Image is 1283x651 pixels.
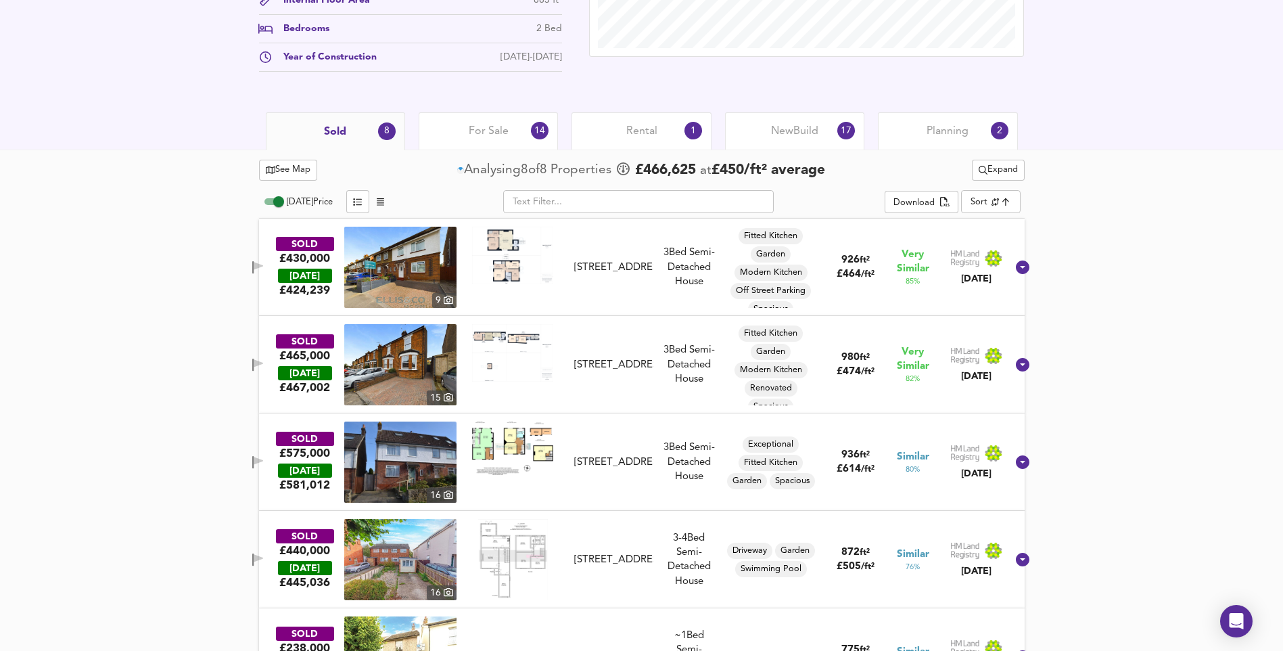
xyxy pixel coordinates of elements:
div: Garden [727,473,767,489]
span: Expand [979,162,1018,178]
div: 8 [378,122,396,140]
div: Semi-Detached House [659,531,720,589]
div: [DATE] [278,464,332,478]
img: property thumbnail [344,324,457,405]
div: Fitted Kitchen [739,325,803,342]
span: £ 474 [837,367,874,377]
div: Fitted Kitchen [739,228,803,244]
span: £ 445,036 [279,575,330,590]
img: Land Registry [950,445,1003,462]
div: 3 Bed Semi-Detached House [659,343,720,386]
div: Fitted Kitchen [739,455,803,471]
span: Off Street Parking [730,285,811,297]
div: Bedrooms [273,22,329,36]
span: Driveway [727,545,772,557]
img: Floorplan [472,227,553,284]
img: Floorplan [472,324,553,382]
div: 3 Bed Semi-Detached House [659,441,720,484]
span: / ft² [861,270,874,279]
span: Spacious [748,303,793,315]
div: Spacious [748,399,793,415]
span: Sold [324,125,346,139]
span: 936 [841,450,860,460]
span: £ 581,012 [279,478,330,493]
div: [DATE] [950,272,1003,286]
div: Modern Kitchen [734,265,808,281]
div: SOLD [276,432,334,446]
span: ft² [860,353,870,362]
span: Exceptional [743,439,799,451]
div: [STREET_ADDRESS] [574,553,653,567]
img: Land Registry [950,250,1003,267]
svg: Show Details [1014,357,1031,373]
span: Garden [775,545,815,557]
button: Download [885,191,958,214]
div: £465,000 [279,349,330,363]
div: [DATE] [950,369,1003,383]
svg: Show Details [1014,552,1031,568]
div: Driveway [727,543,772,559]
div: 16 [427,585,457,600]
div: Exceptional [743,436,799,453]
span: Modern Kitchen [734,267,808,279]
span: See Map [266,162,311,178]
img: Land Registry [950,542,1003,560]
span: at [700,164,712,177]
div: 125 Lavender Hill, TN9 2AY [569,553,658,567]
div: 36 Hectorage Road, TN9 2DP [569,358,658,372]
img: Land Registry [950,347,1003,365]
div: Off Street Parking [730,283,811,299]
span: ft² [860,451,870,459]
div: [DATE] [950,564,1003,578]
span: Garden [751,248,791,261]
div: 16 [427,488,457,503]
svg: Show Details [1014,259,1031,275]
div: [DATE] [278,269,332,283]
span: 82 % [906,374,920,384]
div: [STREET_ADDRESS] [574,358,653,372]
span: / ft² [861,367,874,376]
div: Sort [961,190,1020,213]
a: property thumbnail 9 [344,227,457,308]
div: [DATE] [278,366,332,380]
span: £ 614 [837,464,874,474]
span: 76 % [906,562,920,573]
div: Rightmove thinks this is a 4 bed but Zoopla states 3 bed, so we're showing you both here [659,531,720,545]
div: SOLD [276,237,334,251]
div: Analysing [464,161,521,179]
div: SOLD£430,000 [DATE]£424,239property thumbnail 9 Floorplan[STREET_ADDRESS]3Bed Semi-Detached House... [259,219,1025,316]
div: 14 [531,122,549,139]
img: property thumbnail [344,422,457,503]
span: 8 [540,161,547,179]
div: SOLD£575,000 [DATE]£581,012property thumbnail 16 Floorplan[STREET_ADDRESS]3Bed Semi-Detached Hous... [259,413,1025,511]
div: 1 [684,122,702,139]
div: Year of Construction [273,50,377,64]
div: Garden [775,543,815,559]
div: 3 Bed Semi-Detached House [659,246,720,289]
div: 90 Hectorage Road, TN9 2DR [569,261,658,275]
span: £ 464 [837,269,874,279]
div: [DATE] [278,561,332,575]
div: Open Intercom Messenger [1220,605,1253,637]
div: Spacious [770,473,815,489]
span: Fitted Kitchen [739,328,803,340]
span: 872 [841,547,860,558]
div: Renovated [745,380,797,397]
span: 85 % [906,276,920,287]
span: Fitted Kitchen [739,230,803,242]
span: Spacious [748,401,793,413]
a: property thumbnail 16 [344,422,457,503]
svg: Show Details [1014,454,1031,470]
span: 80 % [906,464,920,475]
div: Garden [751,246,791,263]
span: ft² [860,256,870,265]
span: Spacious [770,475,815,487]
div: SOLD [276,627,334,641]
div: Spacious [748,301,793,317]
div: split button [972,160,1025,181]
button: Expand [972,160,1025,181]
div: £575,000 [279,446,330,461]
div: 17 [837,122,855,139]
div: SOLD [276,334,334,349]
span: / ft² [861,465,874,474]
